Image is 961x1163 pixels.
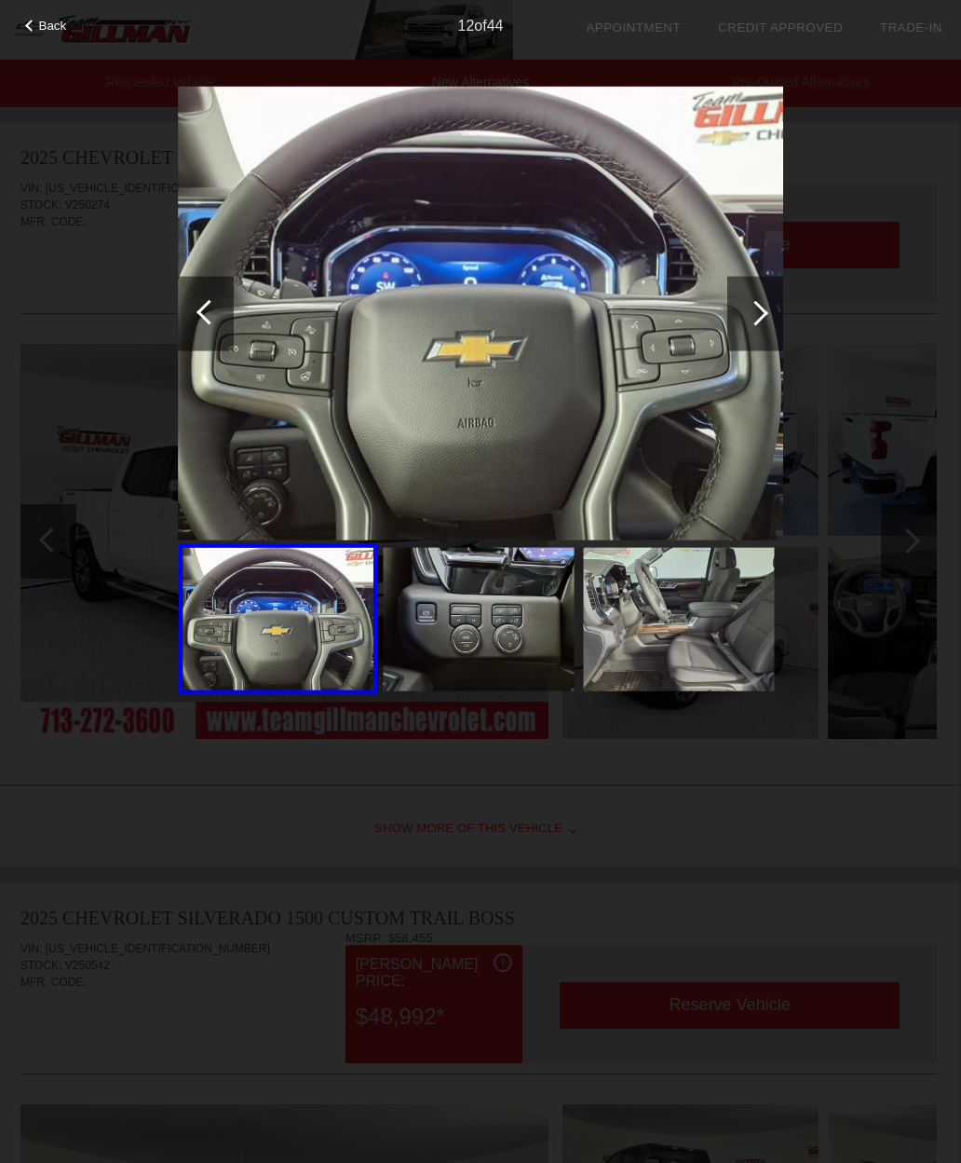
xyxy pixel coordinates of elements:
img: 4855e5f78bf0855cdef0231bd5e6a279.jpg [383,548,574,691]
span: Back [39,19,67,33]
a: Trade-In [880,21,942,34]
a: Credit Approved [718,21,843,34]
span: 12 [458,18,475,34]
img: 8565fcb40fb805606c6fcc59a4e68b50.jpg [583,548,774,691]
img: 1a8a130819140a0c7ab5cabf9f9260b3.jpg [178,86,783,540]
a: Appointment [586,21,681,34]
span: 44 [487,18,504,34]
